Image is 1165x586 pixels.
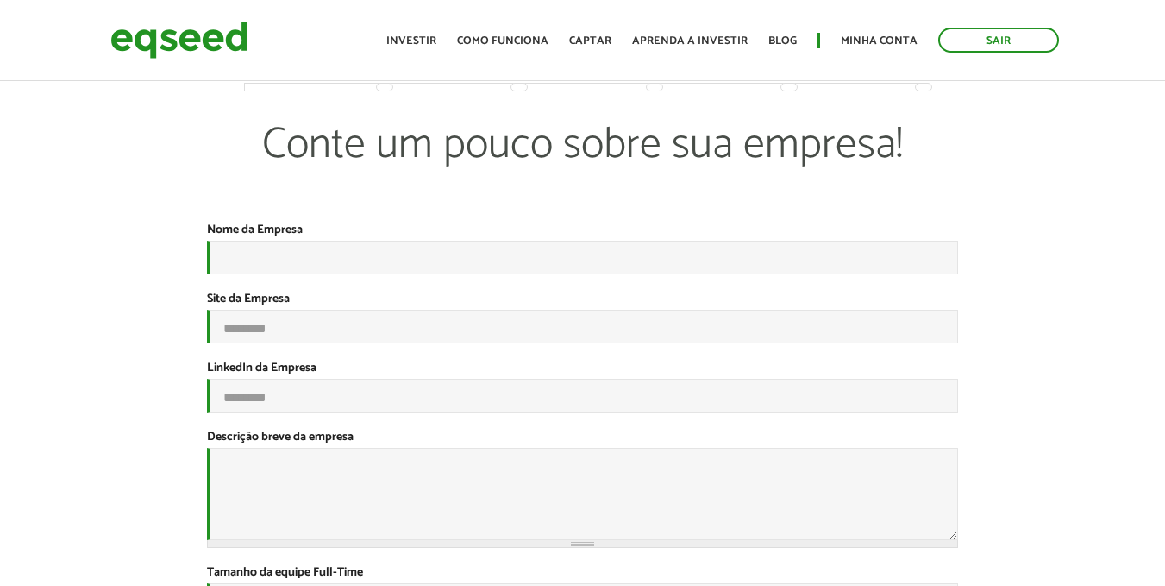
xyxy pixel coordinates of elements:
a: Captar [569,35,611,47]
a: Sair [938,28,1059,53]
img: EqSeed [110,17,248,63]
label: LinkedIn da Empresa [207,362,316,375]
a: Aprenda a investir [632,35,748,47]
a: Blog [768,35,797,47]
label: Nome da Empresa [207,224,303,236]
label: Site da Empresa [207,293,290,306]
label: Descrição breve da empresa [207,432,354,444]
label: Tamanho da equipe Full-Time [207,567,363,579]
a: Investir [386,35,436,47]
p: Conte um pouco sobre sua empresa! [245,119,921,223]
a: Minha conta [841,35,918,47]
a: Como funciona [457,35,548,47]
